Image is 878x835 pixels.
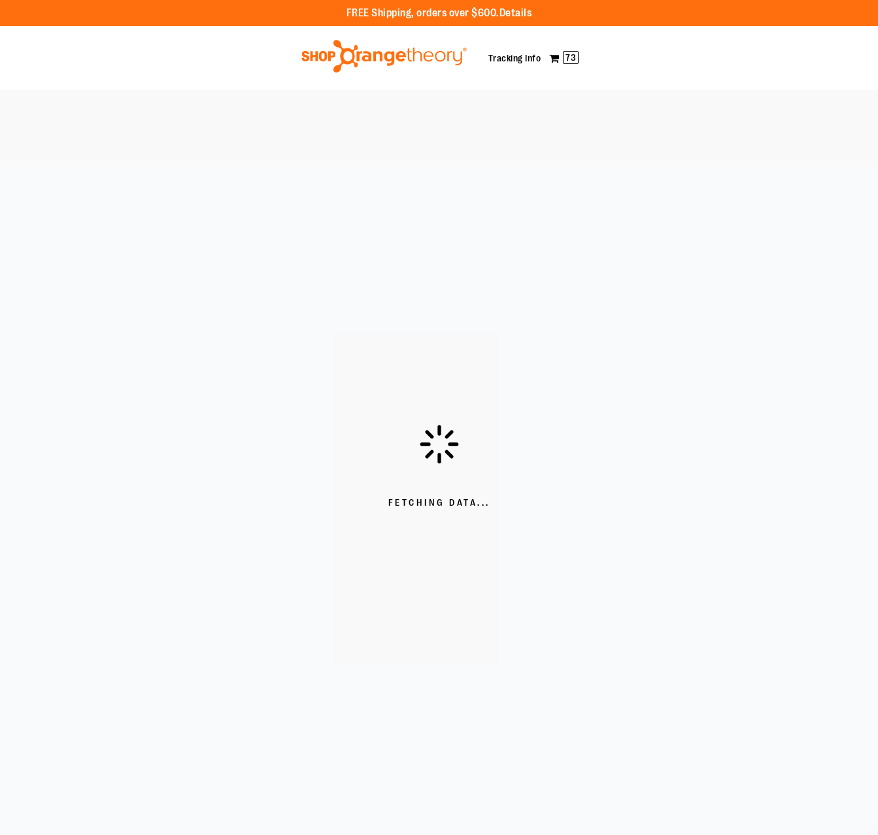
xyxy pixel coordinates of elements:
[346,6,532,21] p: FREE Shipping, orders over $600.
[499,7,532,19] a: Details
[299,40,469,73] img: Shop Orangetheory
[388,497,490,510] span: Fetching Data...
[488,53,541,63] a: Tracking Info
[563,51,579,64] span: 73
